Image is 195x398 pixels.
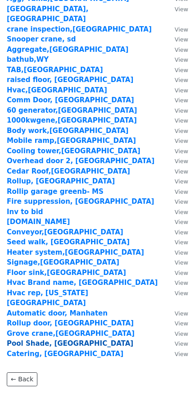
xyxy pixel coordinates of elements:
[166,106,188,114] a: View
[7,46,128,54] a: Aggregate,[GEOGRAPHIC_DATA]
[175,270,188,276] small: View
[166,238,188,246] a: View
[7,329,135,338] strong: Grove crane,[GEOGRAPHIC_DATA]
[7,25,152,33] a: crane inspection,[GEOGRAPHIC_DATA]
[166,46,188,54] a: View
[175,330,188,337] small: View
[166,177,188,185] a: View
[175,259,188,266] small: View
[7,157,154,165] strong: Overhead door 2, [GEOGRAPHIC_DATA]
[166,66,188,74] a: View
[7,167,130,175] a: Cedar Roof,[GEOGRAPHIC_DATA]
[7,238,130,246] strong: Seed walk, [GEOGRAPHIC_DATA]
[7,279,158,287] a: Hvac Brand name, [GEOGRAPHIC_DATA]
[166,197,188,206] a: View
[166,309,188,317] a: View
[175,97,188,104] small: View
[7,319,134,327] a: Rollup door, [GEOGRAPHIC_DATA]
[175,148,188,155] small: View
[175,279,188,286] small: View
[7,96,134,104] a: Comm Door, [GEOGRAPHIC_DATA]
[7,188,104,196] strong: Rollip garage greenb- MS
[166,339,188,348] a: View
[175,26,188,33] small: View
[166,137,188,145] a: View
[7,147,141,155] a: Cooling tower,[GEOGRAPHIC_DATA]
[166,25,188,33] a: View
[7,218,70,226] strong: [DOMAIN_NAME]
[166,258,188,266] a: View
[7,248,144,256] a: Heater system,[GEOGRAPHIC_DATA]
[7,177,115,185] a: Rollup, [GEOGRAPHIC_DATA]
[175,229,188,236] small: View
[7,309,108,317] a: Automatic door, Manhaten
[175,188,188,195] small: View
[166,167,188,175] a: View
[166,289,188,297] a: View
[7,372,37,386] a: ← Back
[7,55,49,64] a: bathub,WY
[166,157,188,165] a: View
[7,106,137,114] strong: 60 generator,[GEOGRAPHIC_DATA]
[175,249,188,256] small: View
[7,269,126,277] a: Floor sink,[GEOGRAPHIC_DATA]
[166,86,188,94] a: View
[175,239,188,246] small: View
[166,269,188,277] a: View
[175,128,188,134] small: View
[175,46,188,53] small: View
[175,36,188,43] small: View
[175,6,188,13] small: View
[7,258,119,266] a: Signage,[GEOGRAPHIC_DATA]
[7,76,133,84] strong: raised floor, [GEOGRAPHIC_DATA]
[7,197,154,206] a: Fire suppression, [GEOGRAPHIC_DATA]
[7,35,76,43] strong: Snooper crane, sd
[175,87,188,94] small: View
[175,178,188,185] small: View
[166,329,188,338] a: View
[166,35,188,43] a: View
[7,127,128,135] a: Body work,[GEOGRAPHIC_DATA]
[175,340,188,347] small: View
[166,76,188,84] a: View
[175,219,188,225] small: View
[166,279,188,287] a: View
[7,86,107,94] a: Hvac,[GEOGRAPHIC_DATA]
[175,77,188,83] small: View
[7,66,103,74] a: TAB,[GEOGRAPHIC_DATA]
[166,319,188,327] a: View
[7,289,88,307] a: Hvac rep, [US_STATE][GEOGRAPHIC_DATA]
[166,350,188,358] a: View
[166,116,188,124] a: View
[7,208,43,216] a: Inv to bid
[7,137,136,145] a: Mobile ramp,[GEOGRAPHIC_DATA]
[166,188,188,196] a: View
[175,107,188,114] small: View
[7,5,88,23] a: [GEOGRAPHIC_DATA], [GEOGRAPHIC_DATA]
[175,168,188,175] small: View
[175,67,188,73] small: View
[166,208,188,216] a: View
[150,355,195,398] iframe: Chat Widget
[166,147,188,155] a: View
[175,320,188,327] small: View
[7,350,123,358] a: Catering, [GEOGRAPHIC_DATA]
[175,351,188,357] small: View
[7,339,133,348] a: Pool Shade, [GEOGRAPHIC_DATA]
[166,218,188,226] a: View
